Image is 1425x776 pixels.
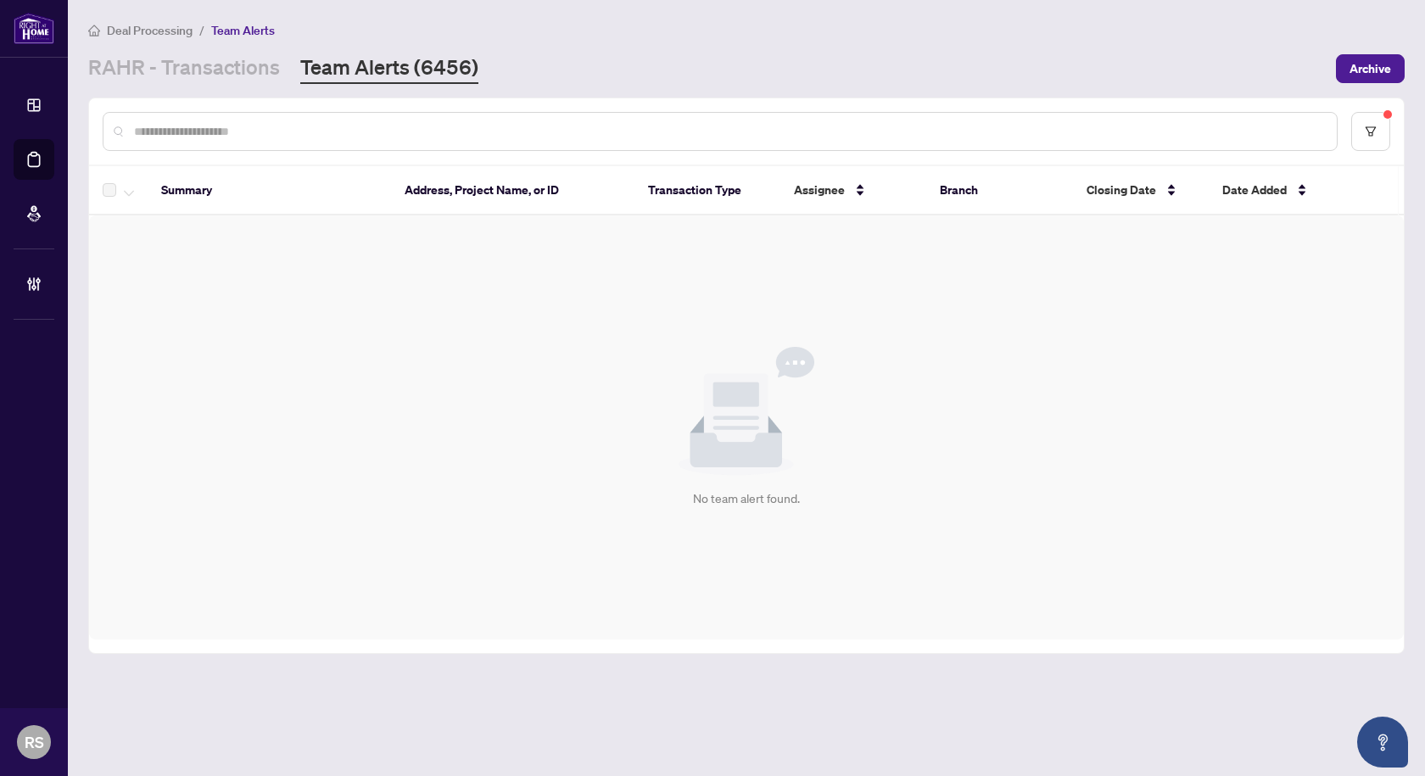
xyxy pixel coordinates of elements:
[1351,112,1390,151] button: filter
[25,730,44,754] span: RS
[1350,55,1391,82] span: Archive
[926,166,1072,215] th: Branch
[1209,166,1384,215] th: Date Added
[679,347,814,476] img: Null State Icon
[1073,166,1210,215] th: Closing Date
[14,13,54,44] img: logo
[794,181,845,199] span: Assignee
[693,489,800,508] div: No team alert found.
[780,166,926,215] th: Assignee
[1365,126,1377,137] span: filter
[148,166,391,215] th: Summary
[88,25,100,36] span: home
[199,20,204,40] li: /
[634,166,780,215] th: Transaction Type
[211,23,275,38] span: Team Alerts
[1357,717,1408,768] button: Open asap
[107,23,193,38] span: Deal Processing
[300,53,478,84] a: Team Alerts (6456)
[88,53,280,84] a: RAHR - Transactions
[1336,54,1405,83] button: Archive
[1087,181,1156,199] span: Closing Date
[1222,181,1287,199] span: Date Added
[391,166,634,215] th: Address, Project Name, or ID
